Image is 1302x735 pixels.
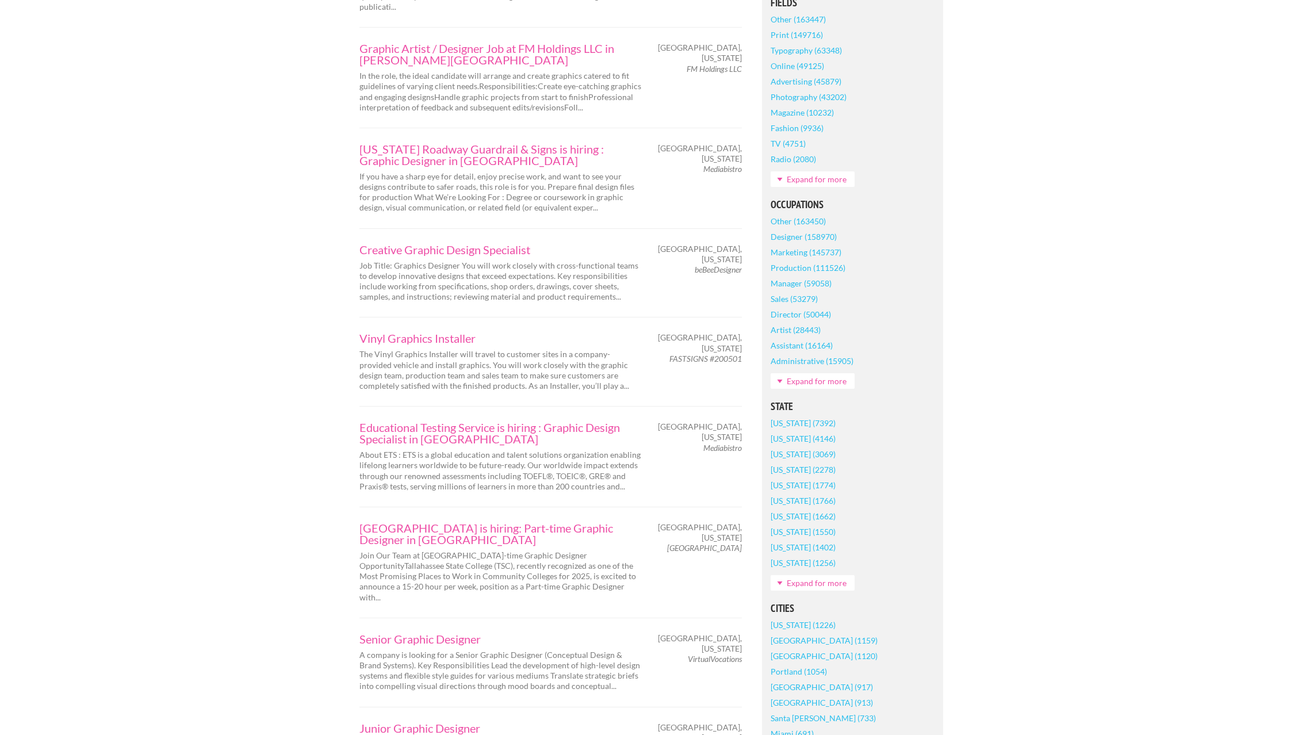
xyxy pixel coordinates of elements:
em: FM Holdings LLC [687,64,742,74]
a: Expand for more [771,575,855,591]
p: If you have a sharp eye for detail, enjoy precise work, and want to see your designs contribute t... [359,171,641,213]
a: Expand for more [771,373,855,389]
a: TV (4751) [771,136,806,151]
h5: Cities [771,603,935,614]
a: Senior Graphic Designer [359,633,641,645]
span: [GEOGRAPHIC_DATA], [US_STATE] [658,332,742,353]
a: Other (163450) [771,213,826,229]
a: [US_STATE] (1774) [771,477,836,493]
a: Administrative (15905) [771,353,853,369]
span: [GEOGRAPHIC_DATA], [US_STATE] [658,633,742,654]
p: In the role, the ideal candidate will arrange and create graphics catered to fit guidelines of va... [359,71,641,113]
a: [GEOGRAPHIC_DATA] (1159) [771,633,878,648]
a: Photography (43202) [771,89,847,105]
a: Fashion (9936) [771,120,824,136]
a: [US_STATE] (3069) [771,446,836,462]
p: The Vinyl Graphics Installer will travel to customer sites in a company-provided vehicle and inst... [359,349,641,391]
a: Manager (59058) [771,275,832,291]
a: Vinyl Graphics Installer [359,332,641,344]
a: Sales (53279) [771,291,818,307]
a: Santa [PERSON_NAME] (733) [771,710,876,726]
span: [GEOGRAPHIC_DATA], [US_STATE] [658,244,742,265]
a: Typography (63348) [771,43,842,58]
a: Production (111526) [771,260,845,275]
a: [US_STATE] (1256) [771,555,836,571]
h5: State [771,401,935,412]
a: Print (149716) [771,27,823,43]
p: A company is looking for a Senior Graphic Designer (Conceptual Design & Brand Systems). Key Respo... [359,650,641,692]
span: [GEOGRAPHIC_DATA], [US_STATE] [658,143,742,164]
a: [US_STATE] (1402) [771,539,836,555]
a: [US_STATE] (7392) [771,415,836,431]
em: [GEOGRAPHIC_DATA] [667,543,742,553]
a: [US_STATE] (1226) [771,617,836,633]
a: Graphic Artist / Designer Job at FM Holdings LLC in [PERSON_NAME][GEOGRAPHIC_DATA] [359,43,641,66]
a: Director (50044) [771,307,831,322]
span: [GEOGRAPHIC_DATA], [US_STATE] [658,43,742,63]
h5: Occupations [771,200,935,210]
a: [US_STATE] (1766) [771,493,836,508]
a: Expand for more [771,171,855,187]
a: [US_STATE] (4146) [771,431,836,446]
a: Online (49125) [771,58,824,74]
a: [GEOGRAPHIC_DATA] is hiring: Part-time Graphic Designer in [GEOGRAPHIC_DATA] [359,522,641,545]
a: Marketing (145737) [771,244,841,260]
a: [GEOGRAPHIC_DATA] (1120) [771,648,878,664]
a: Educational Testing Service is hiring : Graphic Design Specialist in [GEOGRAPHIC_DATA] [359,422,641,445]
a: Designer (158970) [771,229,837,244]
a: [US_STATE] Roadway Guardrail & Signs is hiring : Graphic Designer in [GEOGRAPHIC_DATA] [359,143,641,166]
em: Mediabistro [703,443,742,453]
em: beBeeDesigner [695,265,742,274]
p: About ETS : ETS is a global education and talent solutions organization enabling lifelong learner... [359,450,641,492]
a: Artist (28443) [771,322,821,338]
a: Magazine (10232) [771,105,834,120]
a: [US_STATE] (1662) [771,508,836,524]
span: [GEOGRAPHIC_DATA], [US_STATE] [658,522,742,543]
em: VirtualVocations [688,654,742,664]
p: Join Our Team at [GEOGRAPHIC_DATA]-time Graphic Designer OpportunityTallahassee State College (TS... [359,550,641,603]
a: Advertising (45879) [771,74,841,89]
a: Other (163447) [771,12,826,27]
a: [US_STATE] (1550) [771,524,836,539]
em: Mediabistro [703,164,742,174]
span: [GEOGRAPHIC_DATA], [US_STATE] [658,422,742,442]
a: Creative Graphic Design Specialist [359,244,641,255]
a: [US_STATE] (2278) [771,462,836,477]
a: [GEOGRAPHIC_DATA] (917) [771,679,873,695]
a: Assistant (16164) [771,338,833,353]
a: Junior Graphic Designer [359,722,641,734]
em: FASTSIGNS #200501 [669,354,742,363]
a: Portland (1054) [771,664,827,679]
a: Radio (2080) [771,151,816,167]
p: Job Title: Graphics Designer You will work closely with cross-functional teams to develop innovat... [359,261,641,303]
a: [GEOGRAPHIC_DATA] (913) [771,695,873,710]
